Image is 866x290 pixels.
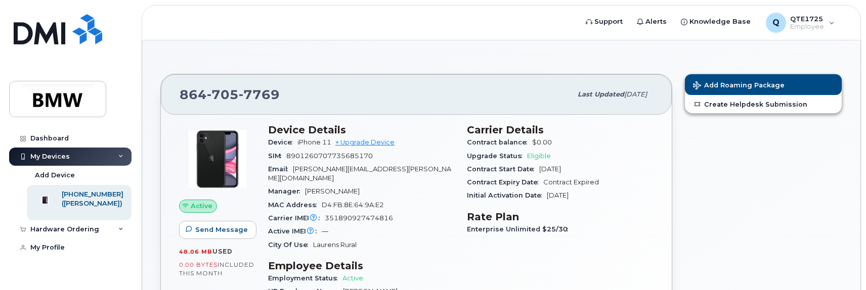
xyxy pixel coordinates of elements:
[532,138,552,146] span: $0.00
[180,87,280,102] span: 864
[191,201,212,211] span: Active
[179,248,212,255] span: 48.06 MB
[268,138,297,146] span: Device
[547,191,569,199] span: [DATE]
[467,225,573,233] span: Enterprise Unlimited $25/30
[268,152,286,160] span: SIM
[467,124,654,136] h3: Carrier Details
[268,227,322,235] span: Active IMEI
[268,214,325,222] span: Carrier IMEI
[322,227,328,235] span: —
[467,211,654,223] h3: Rate Plan
[467,138,532,146] span: Contract balance
[335,138,395,146] a: + Upgrade Device
[268,165,451,182] span: [PERSON_NAME][EMAIL_ADDRESS][PERSON_NAME][DOMAIN_NAME]
[305,187,360,195] span: [PERSON_NAME]
[624,90,647,98] span: [DATE]
[187,129,248,189] img: iPhone_11.jpg
[212,248,233,255] span: used
[268,201,322,209] span: MAC Address
[467,178,543,186] span: Contract Expiry Date
[268,260,455,272] h3: Employee Details
[268,241,313,249] span: City Of Use
[527,152,551,160] span: Eligible
[322,201,384,209] span: D4:FB:8E:64:9A:E2
[286,152,373,160] span: 8901260707735685170
[207,87,239,102] span: 705
[268,124,455,136] h3: Device Details
[268,187,305,195] span: Manager
[195,225,248,234] span: Send Message
[685,95,842,113] a: Create Helpdesk Submission
[342,274,363,282] span: Active
[179,221,256,239] button: Send Message
[268,274,342,282] span: Employment Status
[822,246,858,282] iframe: Messenger Launcher
[313,241,357,249] span: Laurens Rural
[467,191,547,199] span: Initial Activation Date
[685,74,842,95] button: Add Roaming Package
[539,165,561,173] span: [DATE]
[268,165,293,173] span: Email
[467,152,527,160] span: Upgrade Status
[297,138,331,146] span: iPhone 11
[467,165,539,173] span: Contract Start Date
[693,81,785,91] span: Add Roaming Package
[239,87,280,102] span: 7769
[543,178,599,186] span: Contract Expired
[578,90,624,98] span: Last updated
[325,214,393,222] span: 351890927474816
[179,261,218,268] span: 0.00 Bytes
